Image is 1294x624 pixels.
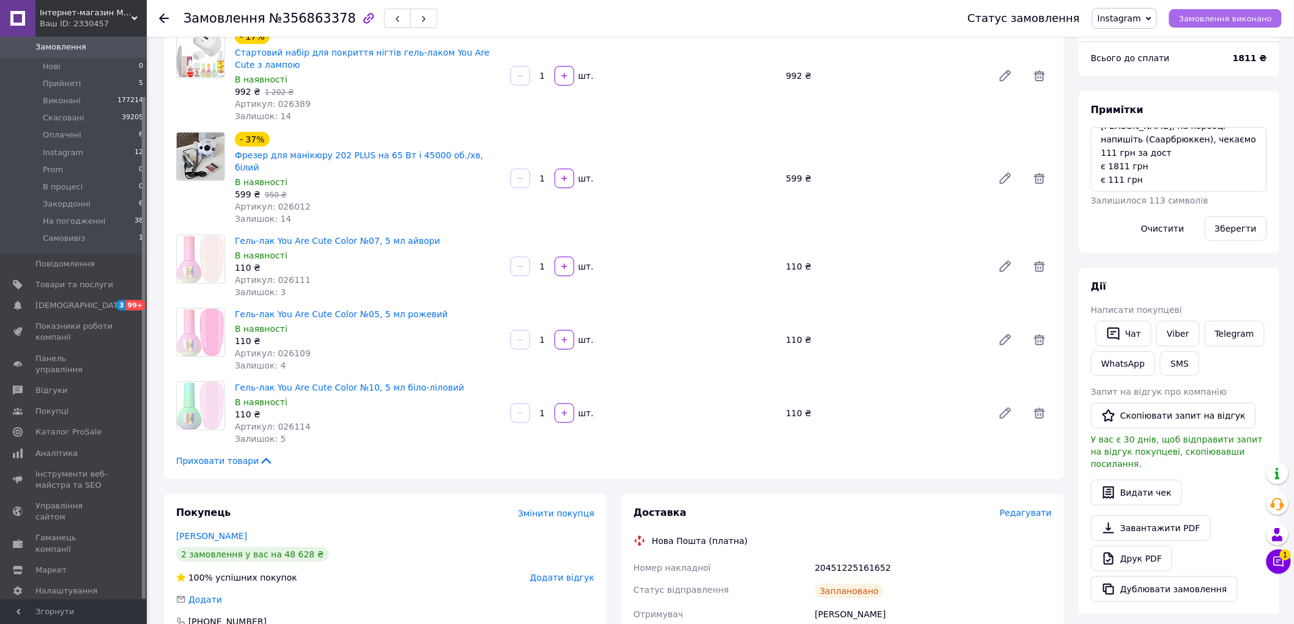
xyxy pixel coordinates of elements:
[235,87,261,97] span: 992 ₴
[159,12,169,24] div: Повернутися назад
[1091,403,1256,428] button: Скопіювати запит на відгук
[139,78,143,89] span: 5
[1091,576,1238,602] button: Дублювати замовлення
[35,585,98,596] span: Налаштування
[1169,9,1282,28] button: Замовлення виконано
[649,535,751,547] div: Нова Пошта (платна)
[1096,321,1152,347] button: Чат
[235,236,440,246] a: Гель-лак You Are Cute Color №07, 5 мл айвори
[1000,508,1052,518] span: Редагувати
[177,235,224,283] img: Гель-лак You Are Cute Color №07, 5 мл айвори
[43,233,85,244] span: Самовивіз
[139,61,143,72] span: 0
[35,300,126,311] span: [DEMOGRAPHIC_DATA]
[43,112,84,123] span: Скасовані
[993,401,1018,425] a: Редагувати
[35,259,95,270] span: Повідомлення
[122,112,143,123] span: 39205
[1156,321,1199,347] a: Viber
[1266,549,1291,574] button: Чат з покупцем1
[781,405,988,422] div: 110 ₴
[139,233,143,244] span: 1
[35,532,113,554] span: Гаманець компанії
[135,216,143,227] span: 38
[1091,387,1227,397] span: Запит на відгук про компанію
[1091,104,1144,116] span: Примітки
[235,189,261,199] span: 599 ₴
[235,287,286,297] span: Залишок: 3
[35,42,86,53] span: Замовлення
[235,348,311,358] span: Артикул: 026109
[35,321,113,343] span: Показники роботи компанії
[1131,216,1195,241] button: Очистити
[634,563,711,573] span: Номер накладної
[35,565,67,576] span: Маркет
[176,507,231,518] span: Покупець
[993,254,1018,279] a: Редагувати
[235,150,483,172] a: Фрезер для манікюру 202 PLUS на 65 Вт і 45000 об./хв, білий
[634,585,729,595] span: Статус відправлення
[139,182,143,193] span: 0
[43,216,105,227] span: На погодженні
[43,130,81,141] span: Оплачені
[1179,14,1272,23] span: Замовлення виконано
[139,130,143,141] span: 6
[116,300,126,310] span: 3
[1098,13,1141,23] span: Instagram
[35,501,113,523] span: Управління сайтом
[1027,401,1052,425] span: Видалити
[43,199,91,210] span: Закордонні
[188,595,222,604] span: Додати
[1091,53,1170,63] span: Всього до сплати
[1091,351,1155,376] a: WhatsApp
[235,309,448,319] a: Гель-лак You Are Cute Color №05, 5 мл рожевий
[518,508,594,518] span: Змінити покупця
[188,573,213,582] span: 100%
[35,353,113,375] span: Панель управління
[235,383,464,392] a: Гель-лак You Are Cute Color №10, 5 мл біло-ліловий
[43,164,63,175] span: Prom
[177,382,224,430] img: Гель-лак You Are Cute Color №10, 5 мл біло-ліловий
[40,7,131,18] span: Інтернет-магазин MISVANNA
[235,361,286,370] span: Залишок: 4
[177,309,224,356] img: Гель-лак You Are Cute Color №05, 5 мл рожевий
[235,48,490,70] a: Стартовий набір для покриття нігтів гель-лаком You Are Cute з лампою
[235,99,311,109] span: Артикул: 026389
[815,584,884,598] div: Заплановано
[43,182,83,193] span: В процесі
[43,78,81,89] span: Прийняті
[1027,328,1052,352] span: Видалити
[235,202,311,211] span: Артикул: 026012
[35,469,113,491] span: Інструменти веб-майстра та SEO
[235,132,270,147] div: - 37%
[126,300,146,310] span: 99+
[1091,305,1182,315] span: Написати покупцеві
[967,12,1080,24] div: Статус замовлення
[235,275,311,285] span: Артикул: 026111
[1205,216,1267,241] button: Зберегти
[235,397,287,407] span: В наявності
[1091,127,1267,192] textarea: , один [PERSON_NAME] в набір [PERSON_NAME] опл 1811 грн 12,08 в 15:21 тм від [PERSON_NAME], на ко...
[575,70,595,82] div: шт.
[235,111,291,121] span: Залишок: 14
[176,571,297,584] div: успішних покупок
[35,279,113,290] span: Товари та послуги
[265,191,287,199] span: 950 ₴
[1091,515,1211,541] a: Завантажити PDF
[235,422,311,431] span: Артикул: 026114
[1160,351,1199,376] button: SMS
[993,328,1018,352] a: Редагувати
[781,331,988,348] div: 110 ₴
[35,427,102,438] span: Каталог ProSale
[813,557,1054,579] div: 20451225161652
[235,408,501,420] div: 110 ₴
[1091,435,1263,469] span: У вас є 30 днів, щоб відправити запит на відгук покупцеві, скопіювавши посилання.
[1205,321,1265,347] a: Telegram
[1280,549,1291,560] span: 1
[781,258,988,275] div: 110 ₴
[235,251,287,260] span: В наявності
[235,324,287,334] span: В наявності
[35,406,68,417] span: Покупці
[117,95,143,106] span: 177214
[235,262,501,274] div: 110 ₴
